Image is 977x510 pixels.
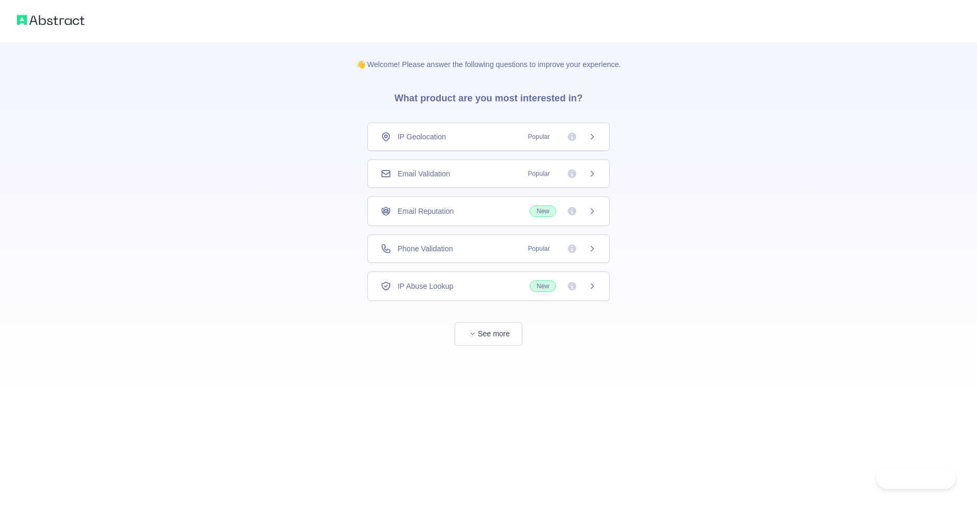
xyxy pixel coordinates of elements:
[377,70,600,122] h3: What product are you most interested in?
[398,206,454,216] span: Email Reputation
[522,243,556,254] span: Popular
[398,243,453,254] span: Phone Validation
[530,205,556,217] span: New
[398,281,454,291] span: IP Abuse Lookup
[398,168,450,179] span: Email Validation
[522,168,556,179] span: Popular
[876,467,956,489] iframe: Toggle Customer Support
[522,131,556,142] span: Popular
[455,322,522,346] button: See more
[530,280,556,292] span: New
[339,42,638,70] p: 👋 Welcome! Please answer the following questions to improve your experience.
[17,13,85,27] img: Abstract logo
[398,131,446,142] span: IP Geolocation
